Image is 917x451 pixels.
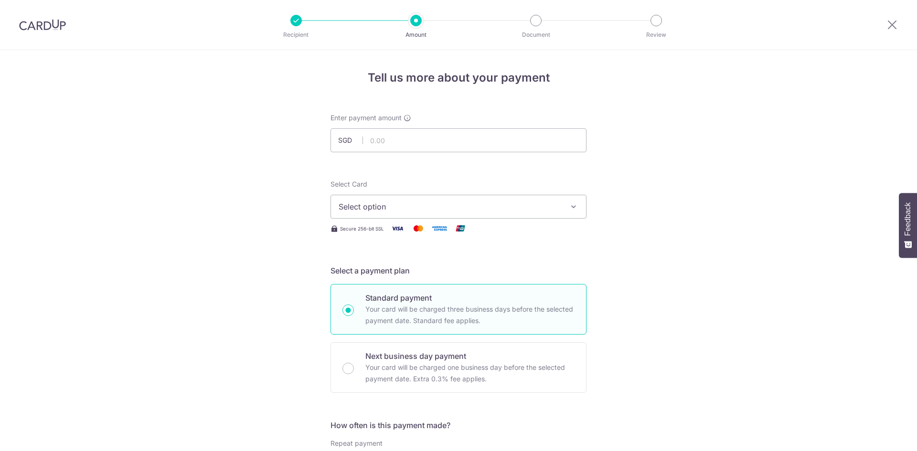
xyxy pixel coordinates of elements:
span: SGD [338,136,363,145]
img: Visa [388,222,407,234]
p: Standard payment [365,292,575,304]
img: Union Pay [451,222,470,234]
span: Select option [339,201,561,212]
p: Your card will be charged one business day before the selected payment date. Extra 0.3% fee applies. [365,362,575,385]
input: 0.00 [331,128,586,152]
img: American Express [430,222,449,234]
button: Select option [331,195,586,219]
p: Recipient [261,30,331,40]
img: CardUp [19,19,66,31]
p: Review [621,30,692,40]
h5: How often is this payment made? [331,420,586,431]
span: translation missing: en.payables.payment_networks.credit_card.summary.labels.select_card [331,180,367,188]
img: Mastercard [409,222,428,234]
span: Enter payment amount [331,113,402,123]
p: Your card will be charged three business days before the selected payment date. Standard fee appl... [365,304,575,326]
span: Secure 256-bit SSL [340,225,384,232]
button: Feedback - Show survey [899,193,917,258]
label: Repeat payment [331,439,383,448]
iframe: Opens a widget where you can find more information [856,422,907,446]
p: Amount [381,30,451,40]
p: Next business day payment [365,350,575,362]
p: Document [501,30,571,40]
h4: Tell us more about your payment [331,69,586,86]
h5: Select a payment plan [331,265,586,276]
span: Feedback [904,202,912,236]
